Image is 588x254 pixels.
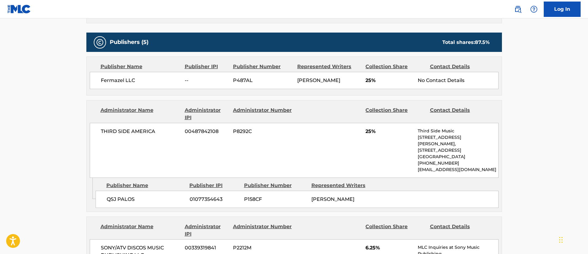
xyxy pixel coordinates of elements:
span: P2212M [233,244,293,252]
p: [EMAIL_ADDRESS][DOMAIN_NAME] [418,166,498,173]
div: Collection Share [365,63,425,70]
p: [PHONE_NUMBER] [418,160,498,166]
span: [PERSON_NAME] [311,196,354,202]
span: 25% [365,128,413,135]
div: Administrator Name [101,107,180,121]
div: Publisher Name [101,63,180,70]
div: Contact Details [430,107,490,121]
img: Publishers [96,39,104,46]
div: Administrator IPI [185,107,228,121]
span: 87.5 % [475,39,490,45]
span: 6.25% [365,244,413,252]
span: 00487842108 [185,128,228,135]
span: 00339319841 [185,244,228,252]
div: Publisher Number [233,63,293,70]
img: MLC Logo [7,5,31,14]
div: Administrator Name [101,223,180,238]
div: Collection Share [365,223,425,238]
div: Contact Details [430,223,490,238]
div: Administrator Number [233,107,293,121]
span: 25% [365,77,413,84]
span: QSJ PALOS [107,196,185,203]
a: Public Search [512,3,524,15]
span: 01077354643 [190,196,239,203]
p: Third Side Music [418,128,498,134]
div: Administrator IPI [185,223,228,238]
span: Fermazel LLC [101,77,180,84]
div: Publisher IPI [189,182,239,189]
div: Collection Share [365,107,425,121]
div: Administrator Number [233,223,293,238]
div: Publisher IPI [185,63,228,70]
div: No Contact Details [418,77,498,84]
div: Contact Details [430,63,490,70]
div: Help [528,3,540,15]
div: Publisher Number [244,182,307,189]
div: Drag [559,231,563,249]
p: [STREET_ADDRESS] [418,147,498,154]
p: [STREET_ADDRESS][PERSON_NAME], [418,134,498,147]
iframe: Chat Widget [557,225,588,254]
a: Log In [544,2,581,17]
img: search [514,6,522,13]
img: help [530,6,538,13]
div: Represented Writers [297,63,361,70]
span: -- [185,77,228,84]
p: [GEOGRAPHIC_DATA] [418,154,498,160]
div: Represented Writers [311,182,374,189]
h5: Publishers (5) [110,39,148,46]
span: P158CF [244,196,307,203]
div: Total shares: [442,39,490,46]
span: P8292C [233,128,293,135]
div: Publisher Name [106,182,185,189]
span: [PERSON_NAME] [297,77,340,83]
span: THIRD SIDE AMERICA [101,128,180,135]
span: P487AL [233,77,293,84]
